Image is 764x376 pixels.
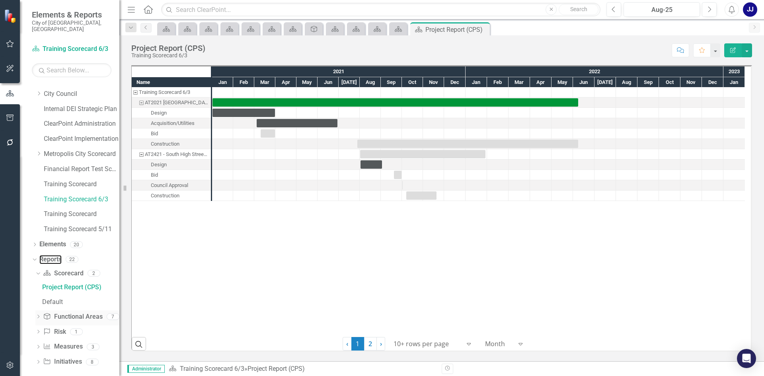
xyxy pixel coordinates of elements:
a: Project Report (CPS) [40,281,119,294]
div: Task: Start date: 2021-03-04 End date: 2021-06-29 [257,119,337,127]
a: ClearPoint Administration [44,119,119,129]
div: Construction [132,191,211,201]
div: Aug-25 [626,5,697,15]
div: Mar [254,77,275,88]
div: Nov [680,77,702,88]
div: Design [151,160,167,170]
div: Nov [423,77,444,88]
a: Scorecard [43,269,83,278]
div: Mar [509,77,530,88]
div: Task: Start date: 2021-07-28 End date: 2022-06-08 [132,139,211,149]
div: Bid [132,170,211,180]
div: Jul [594,77,616,88]
div: 7 [107,313,119,320]
div: Task: Start date: 2021-10-07 End date: 2021-11-20 [132,191,211,201]
a: ClearPoint Implementation [44,134,119,144]
button: JJ [743,2,757,17]
div: Default [42,298,119,306]
div: May [552,77,573,88]
div: Feb [487,77,509,88]
div: Task: Start date: 2021-10-07 End date: 2021-11-20 [406,191,437,200]
img: ClearPoint Strategy [4,9,18,23]
div: 3 [87,343,99,350]
div: 22 [66,256,78,263]
div: 20 [70,241,83,248]
div: Task: Start date: 2021-07-28 End date: 2022-06-08 [357,140,578,148]
div: 2021 [212,66,466,77]
div: 1 [70,328,83,335]
div: Acquisition/Utilities [151,118,195,129]
div: Task: Start date: 2021-03-04 End date: 2021-06-29 [132,118,211,129]
div: Design [132,160,211,170]
div: Bid [151,170,158,180]
div: Jun [573,77,594,88]
a: Measures [43,342,82,351]
div: 8 [86,358,99,365]
a: Financial Report Test Scorecard [44,165,119,174]
div: Jan [212,77,233,88]
div: Feb [233,77,254,88]
a: Training Scorecard [44,210,119,219]
div: Name [132,77,211,87]
span: ‹ [346,339,348,348]
div: Training Scorecard 6/3 [139,87,190,97]
small: City of [GEOGRAPHIC_DATA], [GEOGRAPHIC_DATA] [32,19,111,33]
div: Task: Training Scorecard 6/3 Start date: 2021-01-01 End date: 2021-01-02 [132,87,211,97]
a: Default [40,296,119,308]
a: 2 [364,337,377,351]
span: Search [570,6,587,12]
div: Apr [275,77,296,88]
button: Aug-25 [624,2,700,17]
div: Task: Start date: 2021-10-01 End date: 2021-10-02 [402,181,403,189]
div: Task: Start date: 2021-09-19 End date: 2021-09-30 [394,171,401,179]
div: Task: Start date: 2021-08-01 End date: 2022-01-29 [132,149,211,160]
div: Task: Start date: 2021-08-01 End date: 2022-01-29 [360,150,485,158]
div: Sep [637,77,659,88]
div: Task: Start date: 2021-01-01 End date: 2021-03-31 [212,109,275,117]
div: Task: Start date: 2021-01-01 End date: 2021-03-31 [132,108,211,118]
div: Oct [659,77,680,88]
div: Acquisition/Utilities [132,118,211,129]
div: 2 [88,270,100,277]
div: AT2421 - South High Streetscape Improvements [145,149,209,160]
div: Task: Start date: 2021-03-10 End date: 2021-03-31 [261,129,275,138]
a: Training Scorecard 6/3 [180,365,244,372]
div: Council Approval [151,180,188,191]
div: Construction [151,191,179,201]
input: Search Below... [32,63,111,77]
div: Task: Start date: 2021-10-01 End date: 2021-10-02 [132,180,211,191]
a: City Council [44,90,119,99]
div: 2022 [466,66,723,77]
span: Administrator [127,365,165,373]
div: AT2021 University Boulevard Phase 2 [132,97,211,108]
a: Elements [39,240,66,249]
div: Task: Start date: 2021-08-02 End date: 2021-09-02 [361,160,382,169]
div: AT2421 - South High Streetscape Improvements [132,149,211,160]
a: Training Scorecard 6/3 [44,195,119,204]
div: Task: Start date: 2021-08-02 End date: 2021-09-02 [132,160,211,170]
div: Task: Start date: 2021-03-10 End date: 2021-03-31 [132,129,211,139]
div: Bid [132,129,211,139]
div: Aug [360,77,381,88]
div: Construction [132,139,211,149]
div: May [296,77,318,88]
div: Dec [444,77,466,88]
div: Jul [339,77,360,88]
div: Jan [723,77,745,88]
a: Training Scorecard 6/3 [32,45,111,54]
div: Jan [466,77,487,88]
input: Search ClearPoint... [161,3,600,17]
span: 1 [351,337,364,351]
div: Oct [402,77,423,88]
a: Initiatives [43,357,82,366]
div: Training Scorecard 6/3 [131,53,205,58]
div: Jun [318,77,339,88]
a: Training Scorecard 5/11 [44,225,119,234]
span: › [380,339,382,348]
div: Project Report (CPS) [131,44,205,53]
a: Internal DEI Strategic Plan [44,105,119,114]
div: Construction [151,139,179,149]
div: Project Report (CPS) [248,365,305,372]
div: 2023 [723,66,745,77]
